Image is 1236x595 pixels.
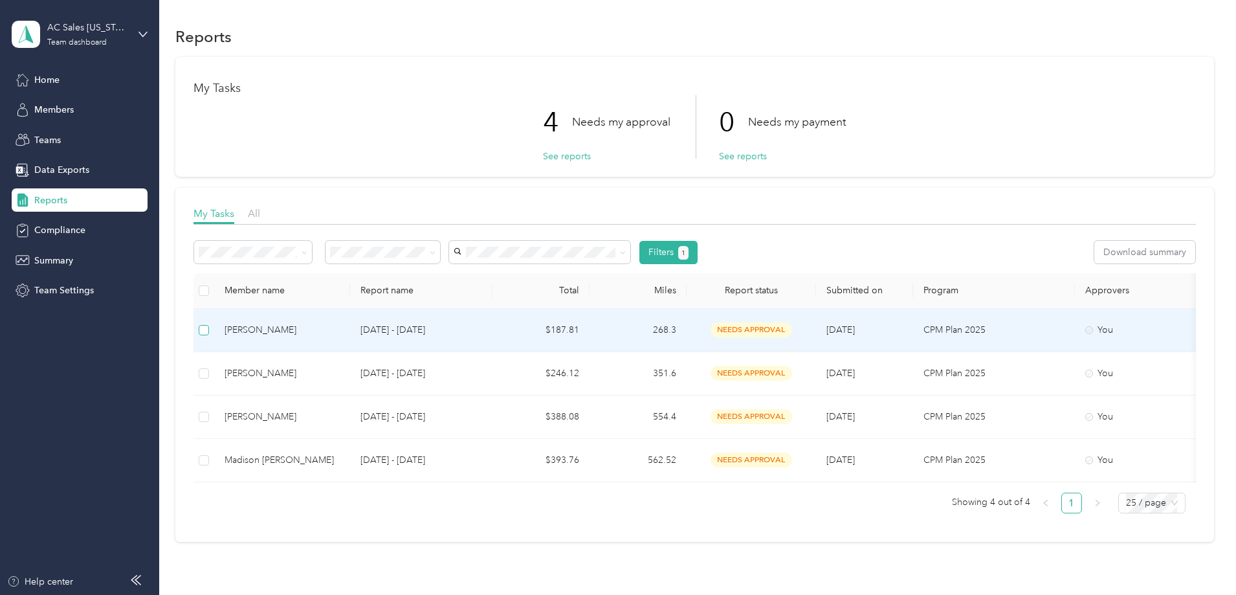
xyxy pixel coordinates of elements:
span: Members [34,103,74,117]
td: 554.4 [590,396,687,439]
iframe: Everlance-gr Chat Button Frame [1164,522,1236,595]
div: Page Size [1118,493,1186,513]
p: [DATE] - [DATE] [360,410,482,424]
th: Report name [350,273,492,309]
li: Next Page [1087,493,1108,513]
button: See reports [543,150,591,163]
div: You [1085,453,1194,467]
a: 1 [1062,493,1081,513]
span: 25 / page [1126,493,1178,513]
div: [PERSON_NAME] [225,410,340,424]
span: My Tasks [193,207,234,219]
h1: Reports [175,30,232,43]
p: CPM Plan 2025 [923,366,1065,381]
td: 562.52 [590,439,687,482]
p: Needs my approval [572,114,670,130]
td: $187.81 [492,309,590,352]
th: Program [913,273,1075,309]
div: [PERSON_NAME] [225,323,340,337]
span: Teams [34,133,61,147]
td: CPM Plan 2025 [913,352,1075,396]
p: Needs my payment [748,114,846,130]
span: needs approval [711,453,792,467]
li: Previous Page [1035,493,1056,513]
button: Help center [7,575,73,589]
button: left [1035,493,1056,513]
p: [DATE] - [DATE] [360,323,482,337]
p: 4 [543,95,572,150]
p: CPM Plan 2025 [923,410,1065,424]
button: See reports [719,150,767,163]
p: [DATE] - [DATE] [360,453,482,467]
td: $388.08 [492,396,590,439]
span: [DATE] [826,455,855,466]
p: CPM Plan 2025 [923,453,1065,467]
td: CPM Plan 2025 [913,396,1075,439]
td: $393.76 [492,439,590,482]
span: Home [34,73,60,87]
span: All [248,207,260,219]
div: Total [503,285,579,296]
h1: My Tasks [193,82,1196,95]
th: Member name [214,273,350,309]
div: AC Sales [US_STATE] 01 US01-AC-D50011-CC14300 ([PERSON_NAME]) [47,21,128,34]
span: Summary [34,254,73,267]
span: needs approval [711,366,792,381]
th: Submitted on [816,273,913,309]
button: Filters1 [639,241,698,264]
span: [DATE] [826,411,855,422]
td: $246.12 [492,352,590,396]
span: needs approval [711,409,792,424]
td: CPM Plan 2025 [913,309,1075,352]
span: 1 [681,247,685,259]
span: Showing 4 out of 4 [952,493,1030,512]
button: Download summary [1094,241,1195,264]
span: [DATE] [826,368,855,379]
div: [PERSON_NAME] [225,366,340,381]
td: 268.3 [590,309,687,352]
button: right [1087,493,1108,513]
th: Approvers [1075,273,1204,309]
span: Team Settings [34,284,94,297]
button: 1 [678,246,689,260]
div: Madison [PERSON_NAME] [225,453,340,467]
span: left [1042,499,1050,507]
div: Team dashboard [47,39,107,47]
span: Compliance [34,223,85,237]
span: [DATE] [826,324,855,335]
li: 1 [1061,493,1082,513]
span: Reports [34,194,67,207]
span: Report status [697,285,806,296]
span: Data Exports [34,163,89,177]
div: You [1085,366,1194,381]
span: needs approval [711,322,792,337]
div: Miles [600,285,676,296]
p: CPM Plan 2025 [923,323,1065,337]
td: 351.6 [590,352,687,396]
div: Member name [225,285,340,296]
span: right [1094,499,1101,507]
p: [DATE] - [DATE] [360,366,482,381]
div: You [1085,410,1194,424]
div: You [1085,323,1194,337]
p: 0 [719,95,748,150]
td: CPM Plan 2025 [913,439,1075,482]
